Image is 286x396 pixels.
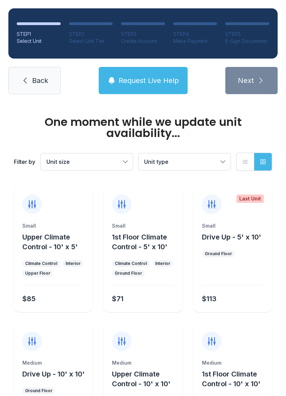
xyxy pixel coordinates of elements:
[115,271,142,276] div: Ground Floor
[41,153,133,170] button: Unit size
[138,153,231,170] button: Unit type
[202,233,261,241] span: Drive Up - 5' x 10'
[202,222,264,229] div: Small
[22,359,84,366] div: Medium
[14,158,35,166] div: Filter by
[25,388,52,394] div: Ground Floor
[69,38,113,45] div: Select Unit Tier
[112,369,179,389] button: Upper Climate Control - 10' x 10'
[119,76,179,85] span: Request Live Help
[236,195,264,203] div: Last Unit
[225,31,269,38] div: STEP 5
[121,31,165,38] div: STEP 3
[121,38,165,45] div: Create Account
[17,38,61,45] div: Select Unit
[112,222,174,229] div: Small
[202,294,217,304] div: $113
[112,359,174,366] div: Medium
[155,261,170,266] div: Interior
[22,369,85,379] button: Drive Up - 10' x 10'
[22,232,90,252] button: Upper Climate Control - 10' x 5'
[22,370,85,378] span: Drive Up - 10' x 10'
[202,369,269,389] button: 1st Floor Climate Control - 10' x 10'
[32,76,48,85] span: Back
[202,370,261,388] span: 1st Floor Climate Control - 10' x 10'
[202,359,264,366] div: Medium
[112,233,167,251] span: 1st Floor Climate Control - 5' x 10'
[238,76,254,85] span: Next
[22,233,78,251] span: Upper Climate Control - 10' x 5'
[22,294,36,304] div: $85
[17,31,61,38] div: STEP 1
[112,370,171,388] span: Upper Climate Control - 10' x 10'
[173,38,217,45] div: Make Payment
[66,261,81,266] div: Interior
[14,116,272,139] div: One moment while we update unit availability...
[115,261,147,266] div: Climate Control
[22,222,84,229] div: Small
[144,158,168,165] span: Unit type
[225,38,269,45] div: E-Sign Documents
[205,251,232,257] div: Ground Floor
[112,232,179,252] button: 1st Floor Climate Control - 5' x 10'
[46,158,70,165] span: Unit size
[202,232,261,242] button: Drive Up - 5' x 10'
[69,31,113,38] div: STEP 2
[112,294,123,304] div: $71
[173,31,217,38] div: STEP 4
[25,271,50,276] div: Upper Floor
[25,261,57,266] div: Climate Control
